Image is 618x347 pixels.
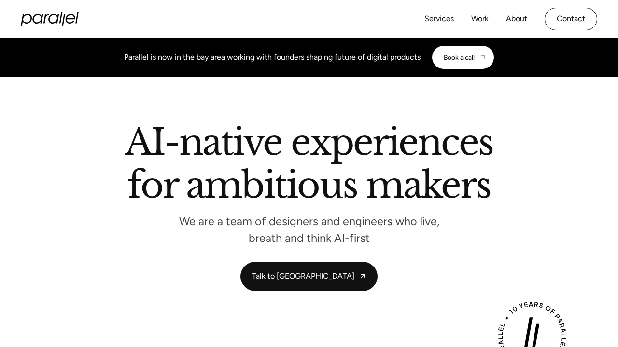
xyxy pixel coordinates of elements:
[478,53,486,61] img: CTA arrow image
[471,12,489,26] a: Work
[444,53,475,61] div: Book a call
[506,12,527,26] a: About
[164,217,454,242] p: We are a team of designers and engineers who live, breath and think AI-first
[432,46,494,69] a: Book a call
[124,52,421,63] div: Parallel is now in the bay area working with founders shaping future of digital products
[53,125,565,207] h2: AI-native experiences for ambitious makers
[545,8,597,30] a: Contact
[21,12,79,26] a: home
[424,12,454,26] a: Services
